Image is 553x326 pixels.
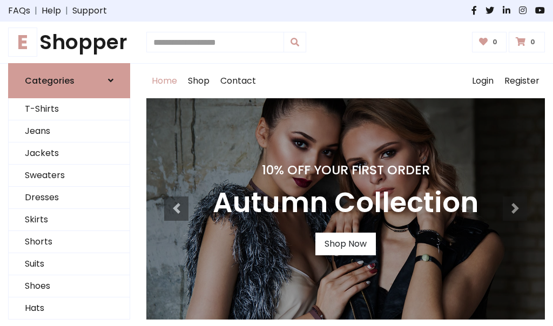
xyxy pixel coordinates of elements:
[499,64,545,98] a: Register
[8,30,130,55] h1: Shopper
[183,64,215,98] a: Shop
[8,63,130,98] a: Categories
[9,209,130,231] a: Skirts
[490,37,500,47] span: 0
[8,4,30,17] a: FAQs
[9,98,130,120] a: T-Shirts
[42,4,61,17] a: Help
[30,4,42,17] span: |
[509,32,545,52] a: 0
[9,187,130,209] a: Dresses
[472,32,507,52] a: 0
[213,162,478,178] h4: 10% Off Your First Order
[9,253,130,275] a: Suits
[9,120,130,142] a: Jeans
[146,64,183,98] a: Home
[528,37,538,47] span: 0
[72,4,107,17] a: Support
[61,4,72,17] span: |
[8,28,37,57] span: E
[9,231,130,253] a: Shorts
[9,165,130,187] a: Sweaters
[25,76,75,86] h6: Categories
[213,186,478,220] h3: Autumn Collection
[9,275,130,297] a: Shoes
[215,64,261,98] a: Contact
[467,64,499,98] a: Login
[8,30,130,55] a: EShopper
[9,297,130,320] a: Hats
[9,142,130,165] a: Jackets
[315,233,376,255] a: Shop Now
